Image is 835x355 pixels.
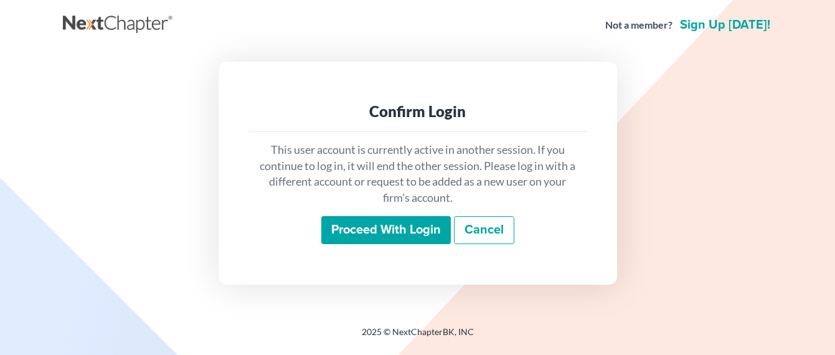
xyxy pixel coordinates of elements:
a: Cancel [454,216,514,245]
strong: Not a member? [605,18,672,32]
p: This user account is currently active in another session. If you continue to log in, it will end ... [258,142,577,206]
input: Proceed with login [321,216,451,245]
a: Sign up [DATE]! [677,19,773,31]
div: 2025 © NextChapterBK, INC [63,326,773,348]
div: Confirm Login [258,102,577,121]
